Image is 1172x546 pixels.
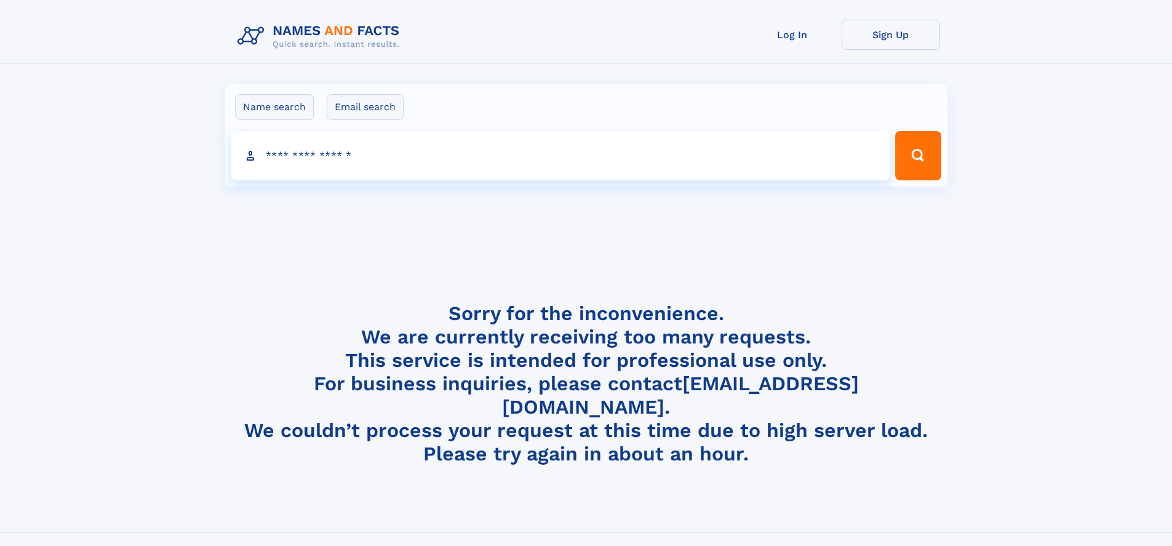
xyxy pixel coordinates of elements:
[235,94,314,120] label: Name search
[842,20,940,50] a: Sign Up
[233,20,410,53] img: Logo Names and Facts
[743,20,842,50] a: Log In
[327,94,404,120] label: Email search
[231,131,890,180] input: search input
[502,372,859,419] a: [EMAIL_ADDRESS][DOMAIN_NAME]
[233,302,940,466] h4: Sorry for the inconvenience. We are currently receiving too many requests. This service is intend...
[895,131,941,180] button: Search Button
